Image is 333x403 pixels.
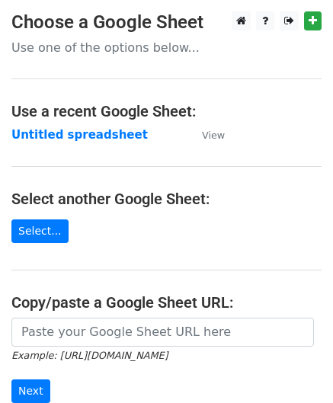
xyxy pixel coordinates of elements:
small: View [202,130,225,141]
small: Example: [URL][DOMAIN_NAME] [11,350,168,361]
h4: Use a recent Google Sheet: [11,102,322,120]
h4: Copy/paste a Google Sheet URL: [11,293,322,312]
input: Paste your Google Sheet URL here [11,318,314,347]
h3: Choose a Google Sheet [11,11,322,34]
input: Next [11,379,50,403]
a: Untitled spreadsheet [11,128,148,142]
a: Select... [11,219,69,243]
h4: Select another Google Sheet: [11,190,322,208]
a: View [187,128,225,142]
p: Use one of the options below... [11,40,322,56]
